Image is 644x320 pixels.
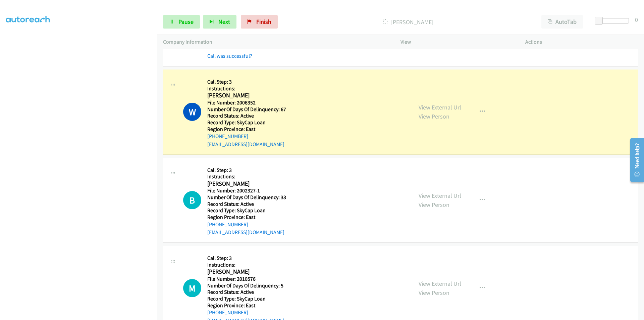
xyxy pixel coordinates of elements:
h5: Instructions: [207,85,286,92]
h5: Number Of Days Of Delinquency: 33 [207,194,286,201]
a: View External Url [419,280,461,287]
a: [EMAIL_ADDRESS][DOMAIN_NAME] [207,229,284,235]
a: View Person [419,112,449,120]
a: [PHONE_NUMBER] [207,309,248,316]
button: AutoTab [541,15,583,29]
a: [PHONE_NUMBER] [207,133,248,139]
a: Call was successful? [207,53,252,59]
h1: W [183,103,201,121]
h5: Region Province: East [207,214,286,221]
button: Next [203,15,236,29]
h5: Record Status: Active [207,112,286,119]
h5: Region Province: East [207,126,286,133]
h5: Record Type: SkyCap Loan [207,119,286,126]
h5: Number Of Days Of Delinquency: 67 [207,106,286,113]
span: Next [218,18,230,26]
div: The call is yet to be attempted [183,279,201,297]
h2: [PERSON_NAME] [207,180,286,188]
a: [EMAIL_ADDRESS][DOMAIN_NAME] [207,141,284,147]
a: View External Url [419,192,461,199]
h5: File Number: 2010576 [207,276,284,282]
a: View Person [419,201,449,209]
h1: B [183,191,201,209]
a: Finish [241,15,278,29]
h5: Record Type: SkyCap Loan [207,295,284,302]
h5: File Number: 2002327-1 [207,187,286,194]
h5: File Number: 2006352 [207,99,286,106]
h2: [PERSON_NAME] [207,92,286,99]
h5: Instructions: [207,262,284,268]
h5: Record Type: SkyCap Loan [207,207,286,214]
span: Pause [178,18,194,26]
h5: Instructions: [207,173,286,180]
h2: [PERSON_NAME] [207,268,284,276]
h5: Region Province: East [207,302,284,309]
div: Delay between calls (in seconds) [598,18,629,24]
h5: Call Step: 3 [207,79,286,85]
div: The call is yet to be attempted [183,191,201,209]
p: View [400,38,513,46]
iframe: Resource Center [625,133,644,187]
h5: Record Status: Active [207,201,286,208]
h1: M [183,279,201,297]
p: Company Information [163,38,388,46]
h5: Number Of Days Of Delinquency: 5 [207,282,284,289]
a: Pause [163,15,200,29]
p: [PERSON_NAME] [287,17,529,27]
a: View External Url [419,103,461,111]
a: [PHONE_NUMBER] [207,221,248,228]
a: View Person [419,289,449,296]
p: Actions [525,38,638,46]
div: 0 [635,15,638,24]
h5: Call Step: 3 [207,167,286,174]
h5: Record Status: Active [207,289,284,295]
h5: Call Step: 3 [207,255,284,262]
span: Finish [256,18,271,26]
